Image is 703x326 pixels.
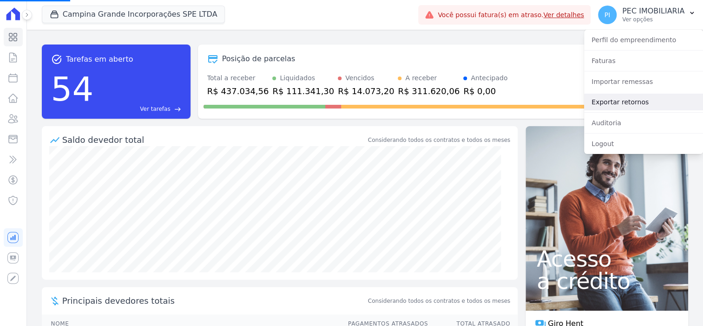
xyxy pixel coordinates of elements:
span: a crédito [537,270,677,292]
a: Auditoria [584,115,703,131]
a: Ver detalhes [543,11,584,19]
a: Ver tarefas east [97,105,181,113]
span: east [174,106,181,113]
div: Total a receber [207,73,269,83]
div: Antecipado [471,73,507,83]
div: Posição de parcelas [222,53,296,64]
div: Liquidados [280,73,315,83]
span: Acesso [537,248,677,270]
span: task_alt [51,54,62,65]
div: R$ 0,00 [463,85,507,97]
a: Importar remessas [584,73,703,90]
div: Saldo devedor total [62,134,366,146]
div: R$ 437.034,56 [207,85,269,97]
a: Perfil do empreendimento [584,32,703,48]
a: Exportar retornos [584,94,703,110]
div: R$ 111.341,30 [272,85,334,97]
div: Vencidos [345,73,374,83]
div: R$ 311.620,06 [398,85,460,97]
button: Campina Grande Incorporações SPE LTDA [42,6,225,23]
span: PI [604,12,611,18]
div: R$ 14.073,20 [338,85,394,97]
div: 54 [51,65,94,113]
span: Tarefas em aberto [66,54,133,65]
div: Considerando todos os contratos e todos os meses [368,136,510,144]
p: Ver opções [622,16,684,23]
span: Ver tarefas [140,105,170,113]
p: PEC IMOBILIARIA [622,6,684,16]
button: PI PEC IMOBILIARIA Ver opções [591,2,703,28]
a: Logout [584,135,703,152]
div: A receber [405,73,437,83]
span: Principais devedores totais [62,294,366,307]
span: Considerando todos os contratos e todos os meses [368,297,510,305]
span: Você possui fatura(s) em atraso. [438,10,584,20]
a: Faturas [584,52,703,69]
